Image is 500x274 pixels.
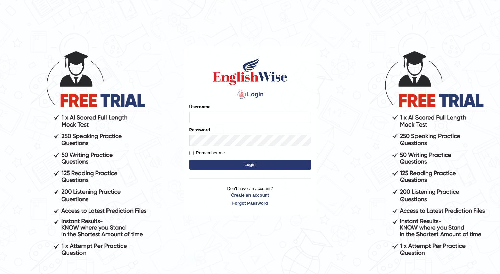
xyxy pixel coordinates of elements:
a: Create an account [189,192,311,198]
button: Login [189,160,311,170]
p: Don't have an account? [189,185,311,206]
label: Username [189,104,211,110]
a: Forgot Password [189,200,311,206]
img: Logo of English Wise sign in for intelligent practice with AI [212,55,289,86]
label: Password [189,127,210,133]
input: Remember me [189,151,194,155]
h4: Login [189,89,311,100]
label: Remember me [189,150,225,156]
